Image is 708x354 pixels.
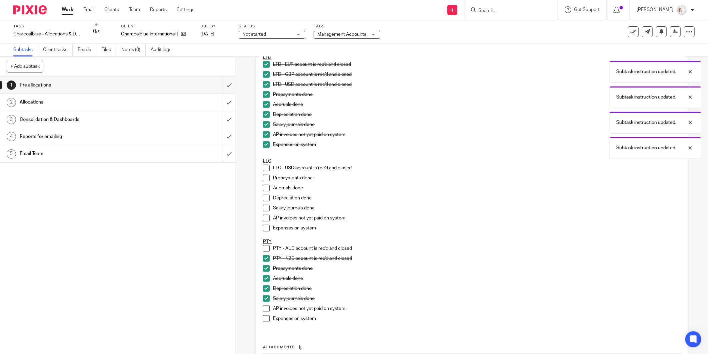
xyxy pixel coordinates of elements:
p: Prepayments done [273,91,681,98]
p: Salary journals done [273,295,681,302]
p: Subtask instruction updated. [616,119,676,126]
div: 2 [7,98,16,107]
a: Settings [177,6,194,13]
div: Charcoalblue - Allocations &amp; Dashboards [13,31,80,37]
p: PTY - AUD account is rec'd and closed [273,245,681,252]
p: Subtask instruction updated. [616,145,676,151]
p: Charcoalblue International Ltd [121,31,178,37]
img: Pixie [13,5,47,14]
u: PTY [263,239,272,244]
div: 4 [7,132,16,141]
a: Work [62,6,73,13]
small: /5 [96,30,100,34]
img: Image.jpeg [677,5,687,15]
span: Not started [242,32,266,37]
p: Accruals done [273,275,681,282]
div: 5 [7,149,16,159]
div: 3 [7,115,16,124]
a: Email [83,6,94,13]
h1: Pre allocations [20,80,150,90]
label: Client [121,24,192,29]
p: Salary journals done [273,205,681,211]
p: Salary journals done [273,121,681,128]
div: 0 [93,28,100,35]
p: LTD - GBP account is rec'd and closed [273,71,681,78]
h1: Reports for emailing [20,132,150,142]
div: 1 [7,80,16,90]
h1: Consolidation & Dashboards [20,115,150,125]
a: Emails [78,43,96,56]
a: Team [129,6,140,13]
label: Tags [314,24,380,29]
u: LLC [263,159,271,164]
h1: Email Team [20,149,150,159]
u: LTD [263,55,271,60]
p: Subtask instruction updated. [616,68,676,75]
div: Charcoalblue - Allocations & Dashboards [13,31,80,37]
p: Prepayments done [273,175,681,181]
label: Status [239,24,305,29]
a: Reports [150,6,167,13]
span: [DATE] [200,32,214,36]
p: AP invoices not yet paid on system [273,215,681,221]
p: Expenses on system [273,315,681,322]
a: Notes (0) [121,43,146,56]
p: LLC - USD account is rec'd and closed [273,165,681,171]
p: Expenses on system [273,225,681,231]
p: Accruals done [273,185,681,191]
a: Client tasks [43,43,73,56]
p: Subtask instruction updated. [616,94,676,101]
p: Depreciation done [273,111,681,118]
span: Attachments [263,345,295,349]
p: PTY - NZD account is rec'd and closed [273,255,681,262]
p: LTD - USD account is rec'd and closed [273,81,681,88]
p: AP invoices not yet paid on system [273,305,681,312]
p: Depreciation done [273,285,681,292]
a: Clients [104,6,119,13]
p: Prepayments done [273,265,681,272]
h1: Allocations [20,97,150,107]
p: Depreciation done [273,195,681,201]
a: Audit logs [151,43,176,56]
label: Task [13,24,80,29]
p: AP invoices not yet paid on system [273,131,681,138]
a: Subtasks [13,43,38,56]
button: + Add subtask [7,61,43,72]
span: Management Accounts [317,32,366,37]
p: LTD - EUR account is rec'd and closed [273,61,681,68]
label: Due by [200,24,230,29]
a: Files [101,43,116,56]
p: Accruals done [273,101,681,108]
p: Expenses on system [273,141,681,148]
